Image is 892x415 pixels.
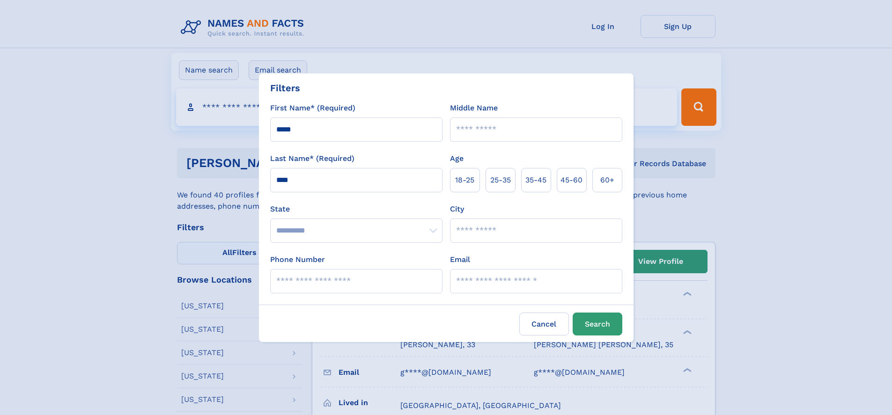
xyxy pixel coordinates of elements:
[490,175,511,186] span: 25‑35
[600,175,614,186] span: 60+
[450,254,470,265] label: Email
[450,102,498,114] label: Middle Name
[450,204,464,215] label: City
[519,313,569,335] label: Cancel
[270,81,300,95] div: Filters
[270,204,442,215] label: State
[270,254,325,265] label: Phone Number
[270,153,354,164] label: Last Name* (Required)
[573,313,622,335] button: Search
[450,153,464,164] label: Age
[270,102,355,114] label: First Name* (Required)
[560,175,582,186] span: 45‑60
[525,175,546,186] span: 35‑45
[455,175,474,186] span: 18‑25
